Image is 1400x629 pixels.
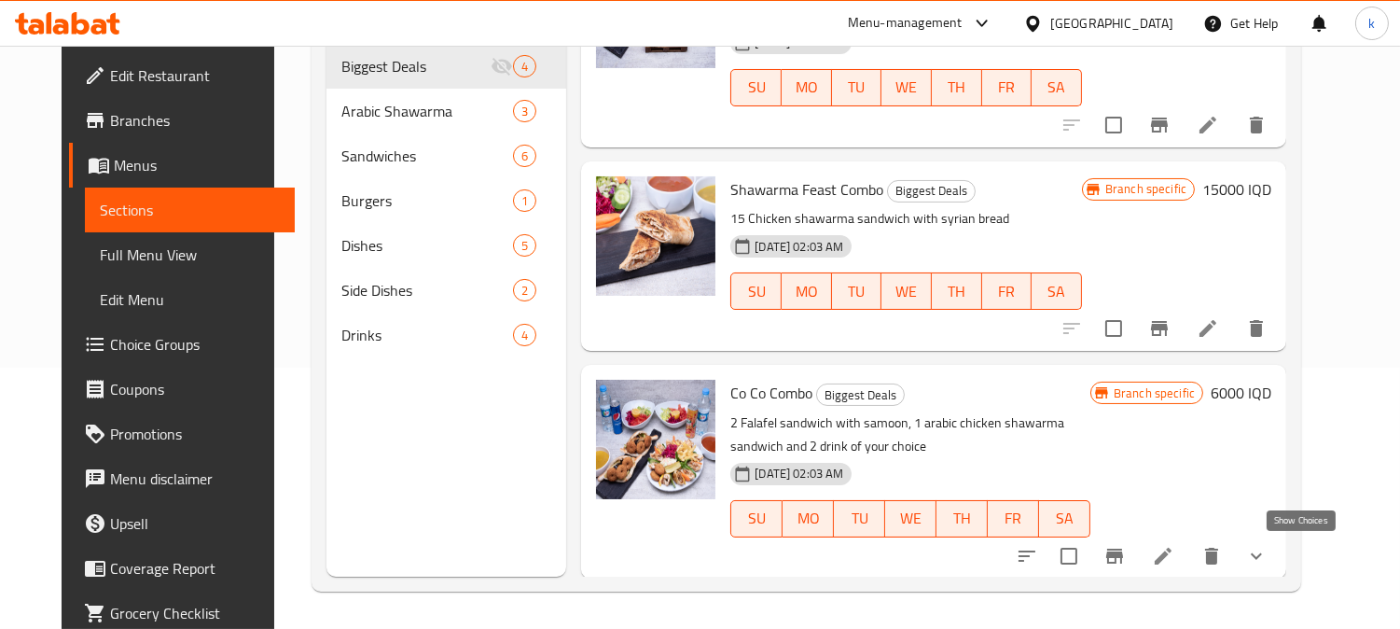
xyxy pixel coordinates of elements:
button: FR [982,69,1033,106]
span: Grocery Checklist [110,602,281,624]
button: SU [730,273,782,310]
span: TH [939,74,975,101]
div: items [513,55,536,77]
div: Biggest Deals4 [326,44,566,89]
span: Full Menu View [100,244,281,266]
a: Edit menu item [1197,317,1219,340]
img: Co Co Combo [596,380,715,499]
a: Edit menu item [1152,545,1174,567]
span: Select to update [1094,105,1133,145]
span: FR [990,74,1025,101]
span: Branch specific [1098,180,1194,198]
span: Select to update [1049,537,1088,576]
span: 1 [514,192,535,210]
button: FR [988,500,1039,538]
a: Choice Groups [69,322,296,367]
button: delete [1189,534,1234,579]
span: Biggest Deals [817,384,904,406]
a: Menu disclaimer [69,456,296,501]
div: [GEOGRAPHIC_DATA] [1050,13,1173,34]
span: k [1368,13,1375,34]
a: Coupons [69,367,296,412]
button: delete [1234,103,1279,147]
span: 6 [514,147,535,165]
button: TU [834,500,885,538]
span: TU [839,74,875,101]
div: Drinks [341,324,513,346]
span: Promotions [110,423,281,445]
div: Sandwiches6 [326,133,566,178]
button: MO [783,500,834,538]
button: SU [730,69,782,106]
button: WE [885,500,936,538]
span: Edit Menu [100,288,281,311]
a: Edit Menu [85,277,296,322]
span: Co Co Combo [730,379,812,407]
div: Side Dishes [341,279,513,301]
span: FR [995,505,1032,532]
div: Biggest Deals [816,384,905,406]
div: items [513,189,536,212]
span: Menus [114,154,281,176]
button: Branch-specific-item [1137,306,1182,351]
span: SA [1039,278,1074,305]
span: Branch specific [1106,384,1202,402]
button: TH [932,69,982,106]
button: TU [832,69,882,106]
span: TH [944,505,980,532]
span: Choice Groups [110,333,281,356]
a: Upsell [69,501,296,546]
span: Arabic Shawarma [341,100,513,122]
span: 4 [514,327,535,344]
span: Biggest Deals [341,55,491,77]
span: SA [1039,74,1074,101]
span: SA [1047,505,1083,532]
span: Upsell [110,512,281,535]
span: [DATE] 02:03 AM [747,465,851,482]
button: Branch-specific-item [1137,103,1182,147]
button: sort-choices [1005,534,1049,579]
a: Coverage Report [69,546,296,591]
div: Burgers1 [326,178,566,223]
button: show more [1234,534,1279,579]
span: 2 [514,282,535,300]
div: items [513,100,536,122]
div: Dishes [341,234,513,257]
span: WE [889,74,924,101]
a: Edit menu item [1197,114,1219,136]
span: TU [841,505,878,532]
div: Dishes5 [326,223,566,268]
span: Burgers [341,189,513,212]
span: Biggest Deals [888,180,975,202]
span: MO [790,505,826,532]
button: TU [832,273,882,310]
div: Side Dishes2 [326,268,566,313]
button: MO [782,273,832,310]
div: Menu-management [848,12,963,35]
span: WE [889,278,924,305]
span: Coverage Report [110,557,281,580]
button: SA [1039,500,1090,538]
nav: Menu sections [326,36,566,365]
svg: Inactive section [491,55,513,77]
h6: 15000 IQD [1202,176,1271,203]
button: TH [932,273,982,310]
div: items [513,279,536,301]
button: SA [1032,273,1082,310]
a: Promotions [69,412,296,456]
span: Select to update [1094,309,1133,348]
span: Shawarma Feast Combo [730,175,883,203]
h6: 6000 IQD [1211,380,1271,406]
button: Branch-specific-item [1092,534,1137,579]
button: delete [1234,306,1279,351]
div: Arabic Shawarma3 [326,89,566,133]
div: items [513,234,536,257]
span: TH [939,278,975,305]
span: Sandwiches [341,145,513,167]
span: Edit Restaurant [110,64,281,87]
div: Drinks4 [326,313,566,357]
span: FR [990,278,1025,305]
a: Edit Restaurant [69,53,296,98]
